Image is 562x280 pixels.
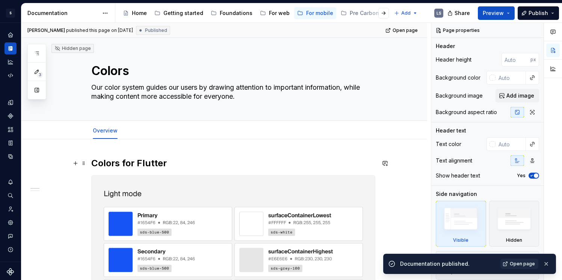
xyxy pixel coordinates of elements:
div: Header [436,42,455,50]
input: Auto [496,71,526,84]
button: Notifications [5,176,17,188]
textarea: Our color system guides our users by drawing attention to important information, while making con... [90,81,374,102]
div: Show header text [436,172,480,179]
span: Add [401,10,411,16]
span: Preview [483,9,504,17]
div: Documentation [27,9,98,17]
div: LS [437,10,441,16]
span: Open page [393,27,418,33]
textarea: Colors [90,62,374,80]
a: Assets [5,123,17,135]
a: Pre Carbon [338,7,390,19]
div: Hidden page [54,45,91,51]
div: published this page on [DATE] [66,27,133,33]
div: Text alignment [436,157,472,164]
div: Documentation published. [400,260,496,268]
div: Home [132,9,147,17]
div: Pre Carbon [350,9,379,17]
div: Visible [453,237,468,243]
button: Add image [496,89,539,102]
a: Components [5,110,17,122]
a: Design tokens [5,96,17,108]
input: Auto [496,137,526,151]
h2: Colors for Flutter [91,157,375,169]
div: Background color [436,74,480,81]
a: Analytics [5,56,17,68]
button: Publish [518,6,559,20]
label: Yes [517,173,526,179]
a: Invite team [5,203,17,215]
a: Overview [93,127,118,134]
button: S [2,5,20,21]
div: Foundations [220,9,252,17]
div: Side navigation [436,190,477,198]
span: 3 [37,72,43,78]
a: Storybook stories [5,137,17,149]
a: Code automation [5,69,17,81]
div: Background image [436,92,483,99]
a: For mobile [294,7,336,19]
span: Open page [510,261,535,267]
a: Data sources [5,151,17,163]
div: Header height [436,56,471,63]
div: Header text [436,127,466,134]
a: Home [120,7,150,19]
a: Open page [500,259,538,269]
a: For web [257,7,293,19]
div: Overview [90,122,121,138]
button: Search ⌘K [5,190,17,202]
button: Contact support [5,230,17,242]
div: Page tree [120,6,390,21]
div: Hidden [489,201,539,247]
span: [PERSON_NAME] [27,27,65,33]
span: Add image [506,92,534,99]
span: Share [455,9,470,17]
div: Getting started [163,9,203,17]
a: Getting started [151,7,206,19]
a: Open page [383,25,421,36]
a: Settings [5,217,17,229]
span: Published [145,27,167,33]
svg: Supernova Logo [7,268,14,275]
button: Share [444,6,475,20]
button: Preview [478,6,515,20]
div: For mobile [306,9,333,17]
div: Background aspect ratio [436,108,497,116]
div: S [6,9,15,18]
div: For web [269,9,290,17]
p: px [530,57,536,63]
a: Foundations [208,7,255,19]
div: Visible [436,201,486,247]
a: Documentation [5,42,17,54]
span: Publish [529,9,548,17]
div: Hidden [506,237,522,243]
button: Add [392,8,420,18]
input: Auto [502,53,530,66]
div: Text color [436,140,461,148]
a: Home [5,29,17,41]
